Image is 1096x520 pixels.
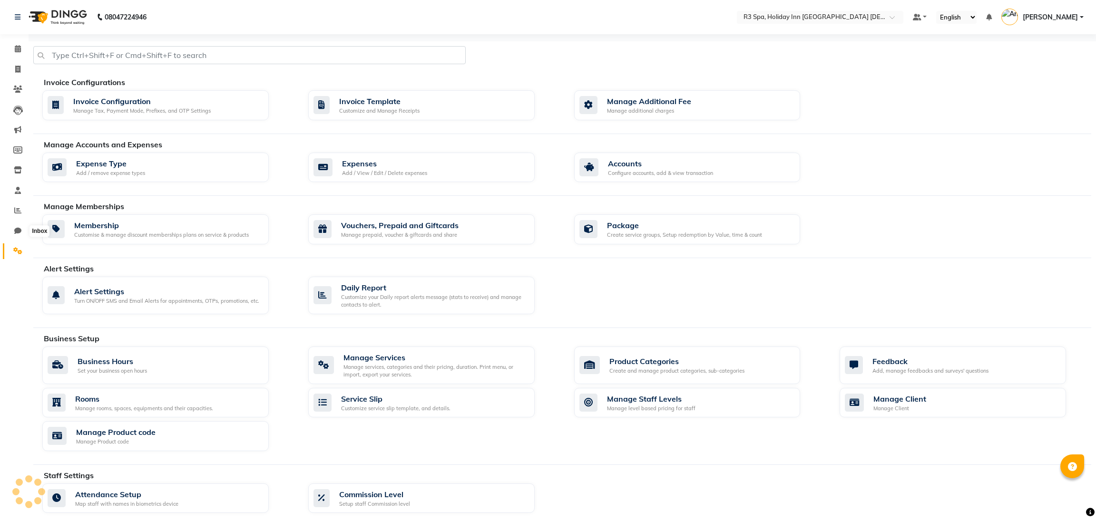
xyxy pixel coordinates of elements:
[607,107,691,115] div: Manage additional charges
[341,282,527,293] div: Daily Report
[342,169,427,177] div: Add / View / Edit / Delete expenses
[76,438,156,446] div: Manage Product code
[607,404,695,413] div: Manage level based pricing for staff
[73,107,211,115] div: Manage Tax, Payment Mode, Prefixes, and OTP Settings
[1056,482,1086,510] iframe: chat widget
[872,356,988,367] div: Feedback
[308,90,560,120] a: Invoice TemplateCustomize and Manage Receipts
[75,489,178,500] div: Attendance Setup
[74,297,259,305] div: Turn ON/OFF SMS and Email Alerts for appointments, OTPs, promotions, etc.
[74,220,249,231] div: Membership
[574,347,826,384] a: Product CategoriesCreate and manage product categories, sub-categories
[339,500,410,508] div: Setup staff Commission level
[76,158,145,169] div: Expense Type
[308,214,560,244] a: Vouchers, Prepaid and GiftcardsManage prepaid, voucher & giftcards and share
[75,500,178,508] div: Map staff with names in biometrics device
[607,231,762,239] div: Create service groups, Setup redemption by Value, time & count
[574,153,826,183] a: AccountsConfigure accounts, add & view transaction
[308,388,560,418] a: Service SlipCustomize service slip template, and details.
[343,352,527,363] div: Manage Services
[873,393,926,404] div: Manage Client
[343,363,527,379] div: Manage services, categories and their pricing, duration. Print menu, or import, export your servi...
[42,388,294,418] a: RoomsManage rooms, spaces, equipments and their capacities.
[42,421,294,451] a: Manage Product codeManage Product code
[76,169,145,177] div: Add / remove expense types
[42,153,294,183] a: Expense TypeAdd / remove expense types
[608,169,713,177] div: Configure accounts, add & view transaction
[1001,9,1018,25] img: Anubhav
[608,158,713,169] div: Accounts
[73,96,211,107] div: Invoice Configuration
[607,393,695,404] div: Manage Staff Levels
[607,96,691,107] div: Manage Additional Fee
[341,220,459,231] div: Vouchers, Prepaid and Giftcards
[1023,12,1078,22] span: [PERSON_NAME]
[607,220,762,231] div: Package
[42,483,294,513] a: Attendance SetupMap staff with names in biometrics device
[341,231,459,239] div: Manage prepaid, voucher & giftcards and share
[609,356,744,367] div: Product Categories
[33,46,466,64] input: Type Ctrl+Shift+F or Cmd+Shift+F to search
[74,286,259,297] div: Alert Settings
[29,226,49,237] div: Inbox
[339,489,410,500] div: Commission Level
[574,90,826,120] a: Manage Additional FeeManage additional charges
[76,426,156,438] div: Manage Product code
[75,393,213,404] div: Rooms
[308,347,560,384] a: Manage ServicesManage services, categories and their pricing, duration. Print menu, or import, ex...
[308,153,560,183] a: ExpensesAdd / View / Edit / Delete expenses
[75,404,213,413] div: Manage rooms, spaces, equipments and their capacities.
[42,90,294,120] a: Invoice ConfigurationManage Tax, Payment Mode, Prefixes, and OTP Settings
[339,96,420,107] div: Invoice Template
[341,293,527,309] div: Customize your Daily report alerts message (stats to receive) and manage contacts to alert.
[574,388,826,418] a: Manage Staff LevelsManage level based pricing for staff
[872,367,988,375] div: Add, manage feedbacks and surveys' questions
[24,4,89,30] img: logo
[840,347,1091,384] a: FeedbackAdd, manage feedbacks and surveys' questions
[42,347,294,384] a: Business HoursSet your business open hours
[609,367,744,375] div: Create and manage product categories, sub-categories
[341,393,450,404] div: Service Slip
[341,404,450,413] div: Customize service slip template, and details.
[342,158,427,169] div: Expenses
[308,483,560,513] a: Commission LevelSetup staff Commission level
[840,388,1091,418] a: Manage ClientManage Client
[574,214,826,244] a: PackageCreate service groups, Setup redemption by Value, time & count
[42,277,294,314] a: Alert SettingsTurn ON/OFF SMS and Email Alerts for appointments, OTPs, promotions, etc.
[42,214,294,244] a: MembershipCustomise & manage discount memberships plans on service & products
[308,277,560,314] a: Daily ReportCustomize your Daily report alerts message (stats to receive) and manage contacts to ...
[105,4,147,30] b: 08047224946
[339,107,420,115] div: Customize and Manage Receipts
[74,231,249,239] div: Customise & manage discount memberships plans on service & products
[78,367,147,375] div: Set your business open hours
[78,356,147,367] div: Business Hours
[873,404,926,413] div: Manage Client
